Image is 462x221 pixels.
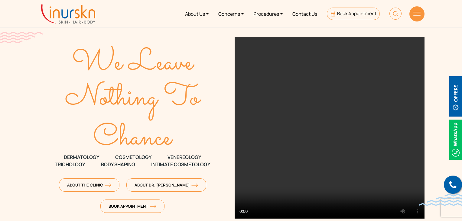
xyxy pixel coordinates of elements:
[59,178,119,192] a: About The Clinicorange-arrow
[93,116,174,161] text: Chance
[413,12,421,16] img: hamLine.svg
[100,200,164,213] a: Book Appointmentorange-arrow
[213,2,249,25] a: Concerns
[65,76,202,120] text: Nothing To
[449,76,462,117] img: offerBt
[151,161,210,168] span: Intimate Cosmetology
[389,8,402,20] img: HeaderSearch
[327,8,380,20] a: Book Appointment
[126,178,206,192] a: About Dr. [PERSON_NAME]orange-arrow
[109,203,156,209] span: Book Appointment
[288,2,322,25] a: Contact Us
[115,153,151,161] span: COSMETOLOGY
[72,41,195,86] text: We Leave
[337,10,376,17] span: Book Appointment
[135,182,198,188] span: About Dr. [PERSON_NAME]
[67,182,111,188] span: About The Clinic
[55,161,85,168] span: TRICHOLOGY
[150,205,156,208] img: orange-arrow
[191,183,198,187] img: orange-arrow
[41,4,95,24] img: inurskn-logo
[105,183,111,187] img: orange-arrow
[449,120,462,160] img: Whatsappicon
[418,194,462,206] img: bluewave
[249,2,288,25] a: Procedures
[64,153,99,161] span: DERMATOLOGY
[101,161,135,168] span: Body Shaping
[168,153,201,161] span: VENEREOLOGY
[180,2,213,25] a: About Us
[449,136,462,143] a: Whatsappicon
